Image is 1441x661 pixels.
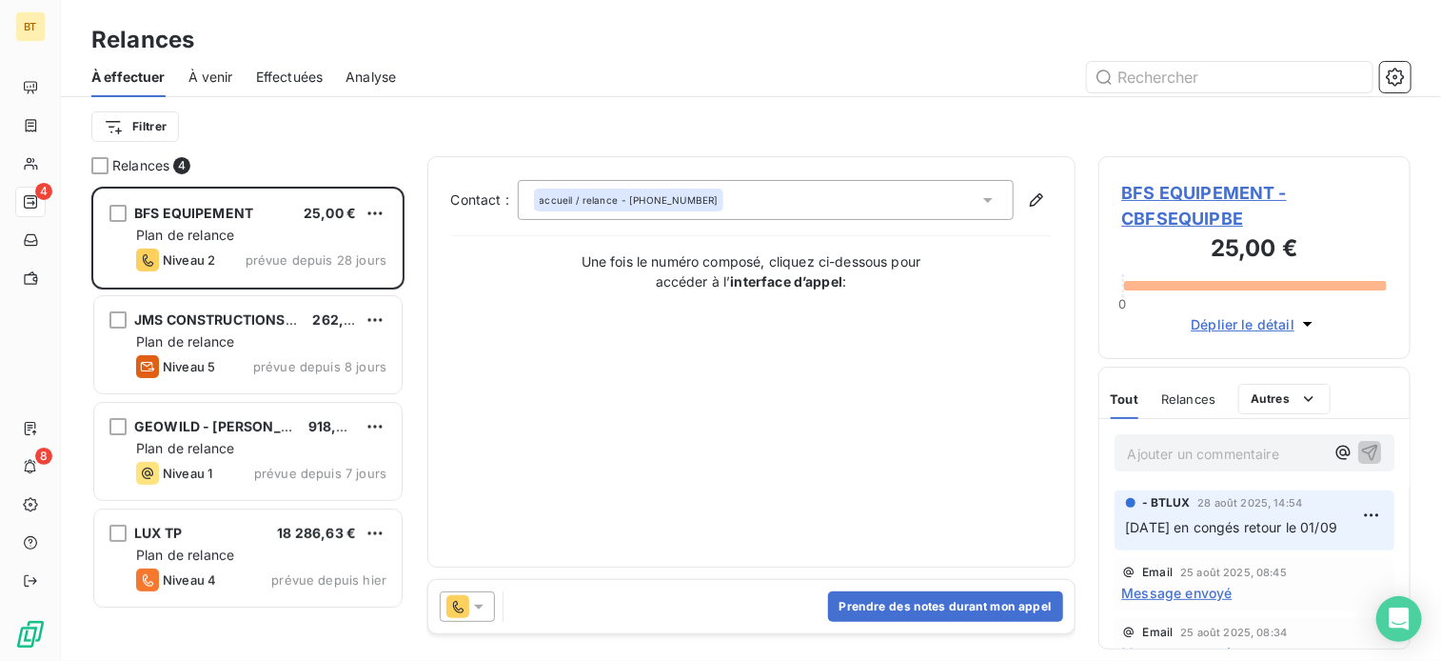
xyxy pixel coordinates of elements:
span: Relances [1161,391,1215,407]
span: 8 [35,448,52,465]
span: 28 août 2025, 14:54 [1198,497,1303,509]
label: Contact : [451,190,518,210]
span: 25 août 2025, 08:34 [1180,627,1287,638]
span: Plan de relance [136,440,234,456]
button: Déplier le détail [1185,313,1323,335]
span: Déplier le détail [1191,314,1294,334]
input: Rechercher [1087,62,1372,92]
span: 4 [35,183,52,200]
span: Plan de relance [136,547,234,563]
span: À venir [188,68,233,87]
span: prévue depuis 7 jours [254,466,386,481]
p: Une fois le numéro composé, cliquez ci-dessous pour accéder à l’ : [561,251,941,291]
span: Relances [112,156,169,175]
button: Autres [1238,384,1331,414]
span: Niveau 5 [163,359,215,374]
span: 0 [1118,296,1126,311]
span: GEOWILD - [PERSON_NAME] [134,418,326,434]
span: 25,00 € [304,205,356,221]
span: [DATE] en congés retour le 01/09 [1126,519,1338,535]
span: Niveau 4 [163,572,216,588]
span: Message envoyé [1122,583,1233,603]
div: BT [15,11,46,42]
button: Prendre des notes durant mon appel [828,591,1063,622]
span: Tout [1111,391,1139,407]
span: Niveau 2 [163,252,215,268]
span: 18 286,63 € [277,525,356,541]
span: LUX TP [134,525,182,541]
span: 25 août 2025, 08:45 [1180,567,1287,578]
h3: Relances [91,23,194,57]
span: JMS CONSTRUCTIONS SUCC SARL [134,311,364,328]
h3: 25,00 € [1122,231,1388,270]
div: - [PHONE_NUMBER] [540,193,719,207]
img: Logo LeanPay [15,619,46,650]
span: BFS EQUIPEMENT - CBFSEQUIPBE [1122,180,1388,231]
span: Plan de relance [136,333,234,350]
div: grid [91,187,405,661]
span: Email [1143,567,1174,578]
span: prévue depuis 8 jours [253,359,386,374]
span: Niveau 1 [163,466,212,481]
span: - BTLUX [1143,494,1191,511]
span: BFS EQUIPEMENT [134,205,253,221]
span: À effectuer [91,68,166,87]
span: 4 [173,157,190,174]
span: accueil / relance [540,193,619,207]
span: prévue depuis hier [271,572,386,588]
span: prévue depuis 28 jours [246,252,386,268]
span: 918,00 € [308,418,366,434]
span: 262,08 € [312,311,373,328]
button: Filtrer [91,111,179,142]
span: Email [1143,627,1174,638]
strong: interface d’appel [731,273,843,290]
span: Plan de relance [136,227,234,243]
span: Analyse [345,68,396,87]
div: Open Intercom Messenger [1376,596,1422,642]
span: Effectuées [256,68,324,87]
